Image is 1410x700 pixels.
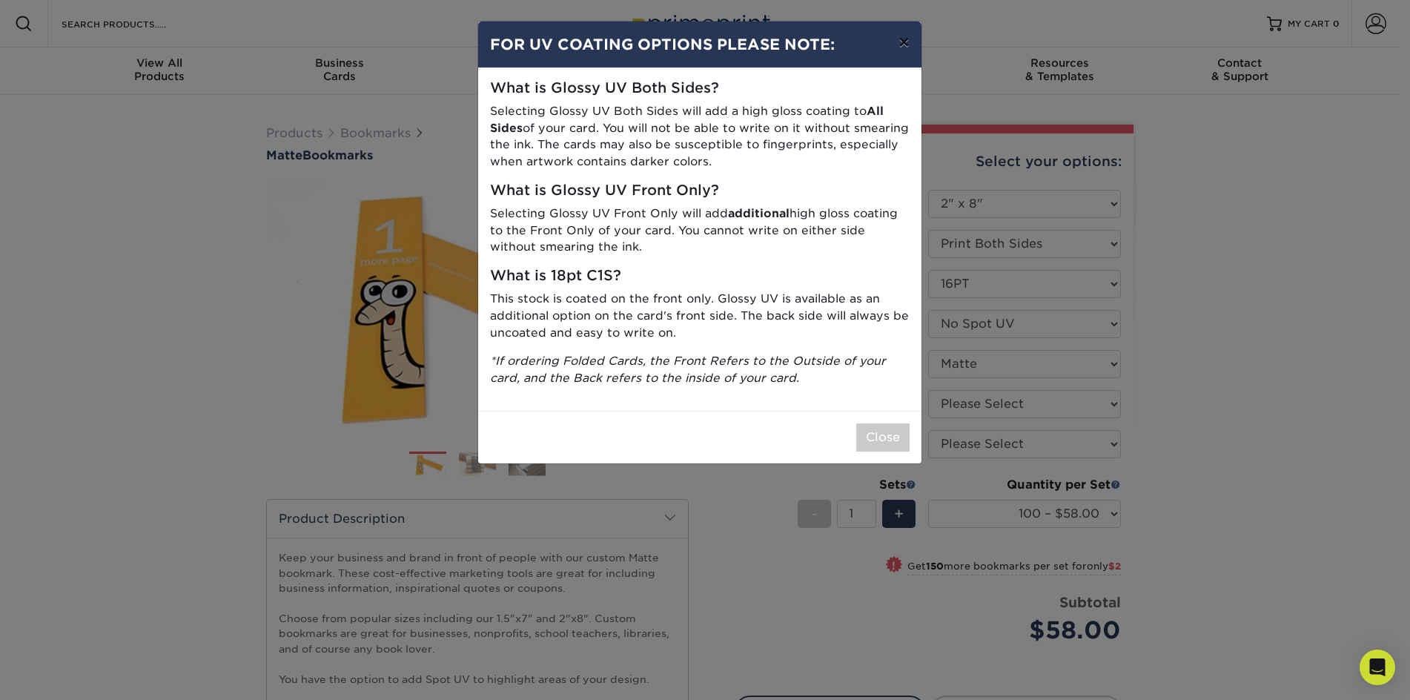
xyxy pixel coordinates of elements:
[728,206,790,220] strong: additional
[490,80,910,97] h5: What is Glossy UV Both Sides?
[490,104,884,135] strong: All Sides
[887,22,921,63] button: ×
[490,182,910,199] h5: What is Glossy UV Front Only?
[1360,650,1395,685] div: Open Intercom Messenger
[490,33,910,56] h4: FOR UV COATING OPTIONS PLEASE NOTE:
[490,205,910,256] p: Selecting Glossy UV Front Only will add high gloss coating to the Front Only of your card. You ca...
[490,268,910,285] h5: What is 18pt C1S?
[490,354,886,385] i: *If ordering Folded Cards, the Front Refers to the Outside of your card, and the Back refers to t...
[856,423,910,452] button: Close
[490,291,910,341] p: This stock is coated on the front only. Glossy UV is available as an additional option on the car...
[490,103,910,171] p: Selecting Glossy UV Both Sides will add a high gloss coating to of your card. You will not be abl...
